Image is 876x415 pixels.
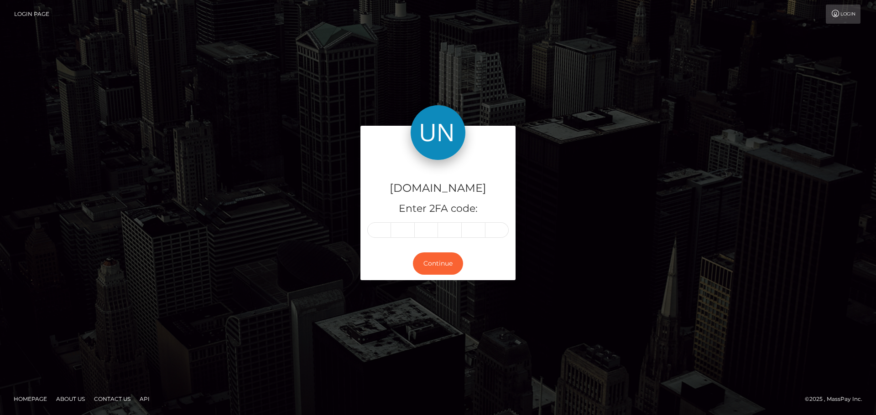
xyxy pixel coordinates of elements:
[826,5,860,24] a: Login
[413,252,463,275] button: Continue
[52,392,89,406] a: About Us
[805,394,869,404] div: © 2025 , MassPay Inc.
[10,392,51,406] a: Homepage
[367,180,509,196] h4: [DOMAIN_NAME]
[14,5,49,24] a: Login Page
[411,105,465,160] img: Unlockt.me
[90,392,134,406] a: Contact Us
[136,392,153,406] a: API
[367,202,509,216] h5: Enter 2FA code:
